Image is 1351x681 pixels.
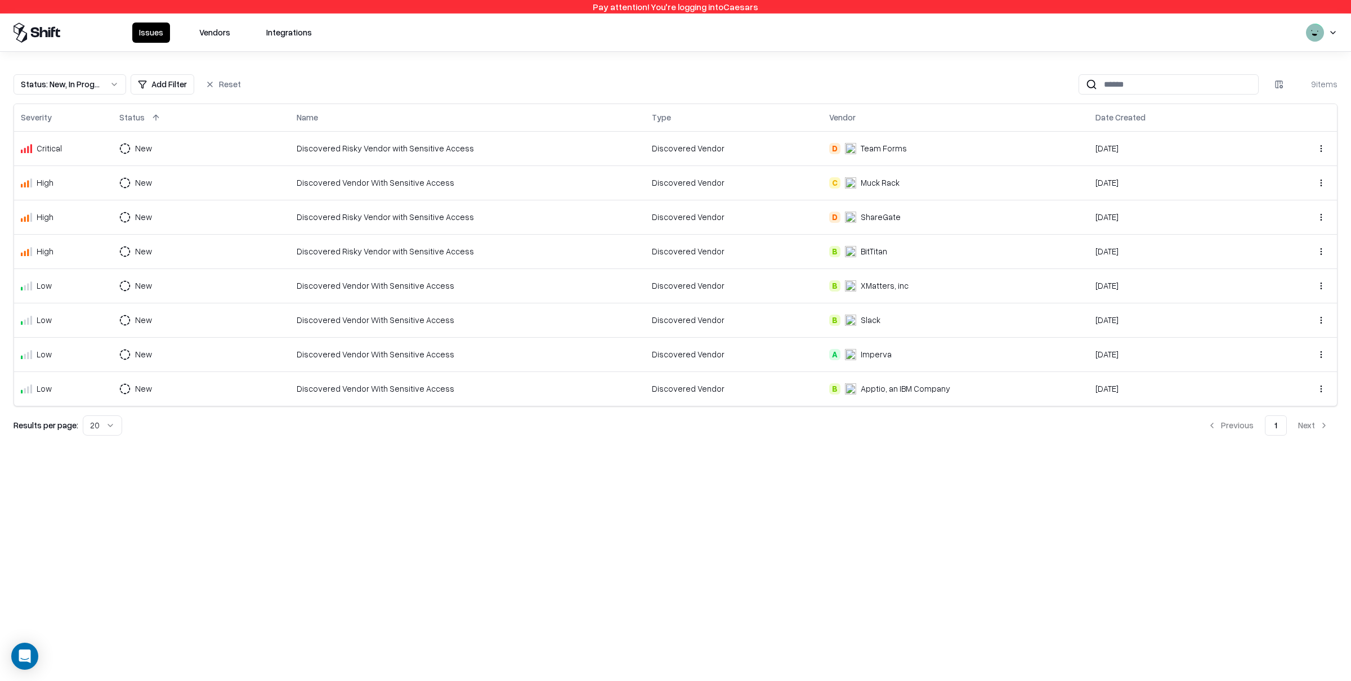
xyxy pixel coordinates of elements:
button: Issues [132,23,170,43]
div: Date Created [1095,111,1146,123]
button: New [119,379,172,399]
img: xMatters, inc [845,280,856,292]
div: Discovered Vendor [652,245,816,257]
div: [DATE] [1095,245,1259,257]
div: Discovered Vendor [652,177,816,189]
div: New [135,383,152,395]
div: High [37,211,53,223]
button: Integrations [260,23,319,43]
div: New [135,280,152,292]
button: New [119,241,172,262]
nav: pagination [1198,415,1337,436]
div: Severity [21,111,52,123]
div: B [829,246,840,257]
div: [DATE] [1095,280,1259,292]
div: New [135,314,152,326]
div: A [829,349,840,360]
img: Apptio, an IBM Company [845,383,856,395]
div: Apptio, an IBM Company [861,383,950,395]
button: Vendors [193,23,237,43]
div: Muck Rack [861,177,900,189]
div: C [829,177,840,189]
div: Discovered Risky Vendor with Sensitive Access [297,142,638,154]
button: Reset [199,74,248,95]
div: [DATE] [1095,314,1259,326]
div: Discovered Vendor [652,348,816,360]
div: Vendor [829,111,856,123]
p: Results per page: [14,419,78,431]
button: New [119,207,172,227]
div: Discovered Vendor With Sensitive Access [297,280,638,292]
div: New [135,142,152,154]
button: New [119,344,172,365]
div: Discovered Vendor [652,211,816,223]
div: High [37,177,53,189]
button: 1 [1265,415,1287,436]
img: Slack [845,315,856,326]
div: 9 items [1292,78,1337,90]
div: Status : New, In Progress [21,78,101,90]
div: B [829,280,840,292]
div: New [135,177,152,189]
div: Discovered Risky Vendor with Sensitive Access [297,245,638,257]
img: Team Forms [845,143,856,154]
div: [DATE] [1095,211,1259,223]
img: Imperva [845,349,856,360]
div: [DATE] [1095,348,1259,360]
div: B [829,315,840,326]
div: Low [37,348,52,360]
div: Discovered Vendor With Sensitive Access [297,383,638,395]
div: BitTitan [861,245,887,257]
div: [DATE] [1095,383,1259,395]
div: Low [37,314,52,326]
div: Discovered Vendor [652,280,816,292]
div: Name [297,111,318,123]
button: New [119,173,172,193]
div: High [37,245,53,257]
button: New [119,310,172,330]
button: New [119,276,172,296]
div: Type [652,111,671,123]
div: [DATE] [1095,177,1259,189]
img: Muck Rack [845,177,856,189]
div: XMatters, inc [861,280,909,292]
div: Critical [37,142,62,154]
div: Low [37,280,52,292]
div: Status [119,111,145,123]
img: ShareGate [845,212,856,223]
div: New [135,211,152,223]
div: B [829,383,840,395]
div: Discovered Vendor [652,142,816,154]
button: Add Filter [131,74,194,95]
div: Imperva [861,348,892,360]
div: Discovered Vendor [652,383,816,395]
img: BitTitan [845,246,856,257]
div: New [135,348,152,360]
div: Discovered Vendor With Sensitive Access [297,348,638,360]
div: [DATE] [1095,142,1259,154]
div: Team Forms [861,142,907,154]
div: D [829,212,840,223]
div: Low [37,383,52,395]
div: ShareGate [861,211,901,223]
div: D [829,143,840,154]
div: Discovered Vendor [652,314,816,326]
div: Discovered Risky Vendor with Sensitive Access [297,211,638,223]
button: New [119,138,172,159]
div: Open Intercom Messenger [11,643,38,670]
div: New [135,245,152,257]
div: Slack [861,314,880,326]
div: Discovered Vendor With Sensitive Access [297,177,638,189]
div: Discovered Vendor With Sensitive Access [297,314,638,326]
